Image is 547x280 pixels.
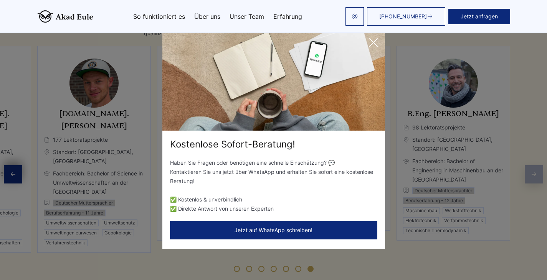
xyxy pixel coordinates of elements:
button: Jetzt anfragen [448,9,510,24]
a: Unser Team [230,13,264,20]
div: Kostenlose Sofort-Beratung! [162,138,385,151]
img: email [352,13,358,20]
img: logo [37,10,93,23]
img: exit [162,31,385,131]
a: So funktioniert es [133,13,185,20]
p: Haben Sie Fragen oder benötigen eine schnelle Einschätzung? 💬 Kontaktieren Sie uns jetzt über Wha... [170,158,377,186]
a: [PHONE_NUMBER] [367,7,445,26]
span: [PHONE_NUMBER] [379,13,427,20]
a: Erfahrung [273,13,302,20]
button: Jetzt auf WhatsApp schreiben! [170,221,377,239]
li: ✅ Kostenlos & unverbindlich [170,195,377,204]
a: Über uns [194,13,220,20]
li: ✅ Direkte Antwort von unseren Experten [170,204,377,213]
